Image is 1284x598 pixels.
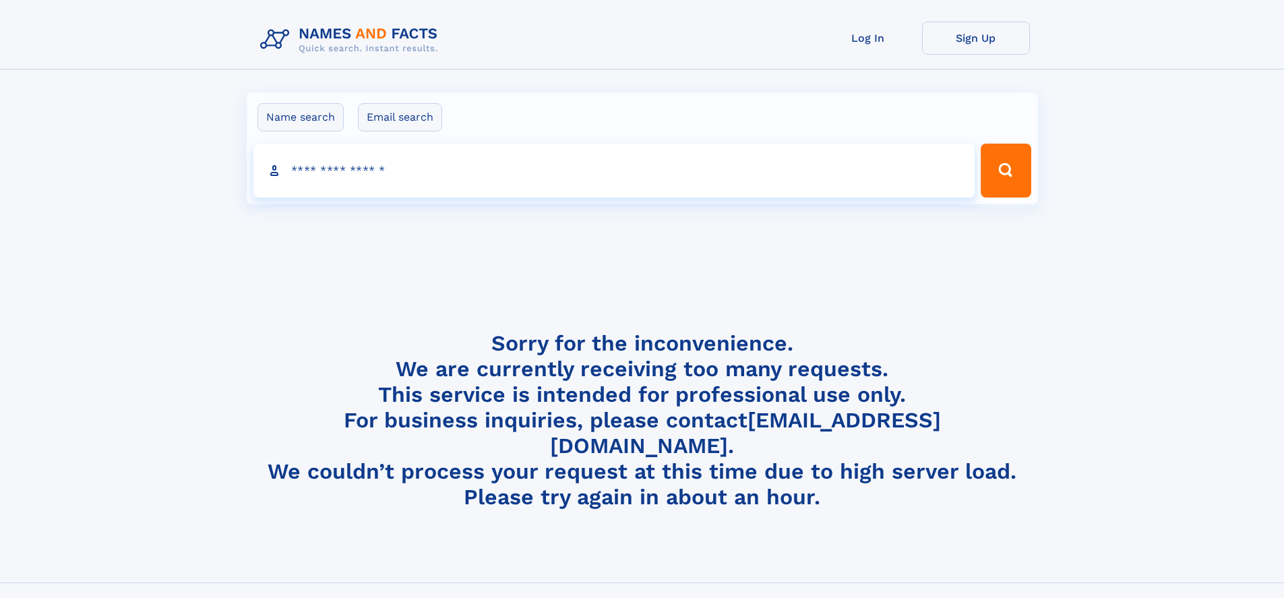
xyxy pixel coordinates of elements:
[550,407,941,458] a: [EMAIL_ADDRESS][DOMAIN_NAME]
[814,22,922,55] a: Log In
[255,330,1030,510] h4: Sorry for the inconvenience. We are currently receiving too many requests. This service is intend...
[358,103,442,131] label: Email search
[253,144,975,198] input: search input
[257,103,344,131] label: Name search
[981,144,1031,198] button: Search Button
[255,22,449,58] img: Logo Names and Facts
[922,22,1030,55] a: Sign Up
